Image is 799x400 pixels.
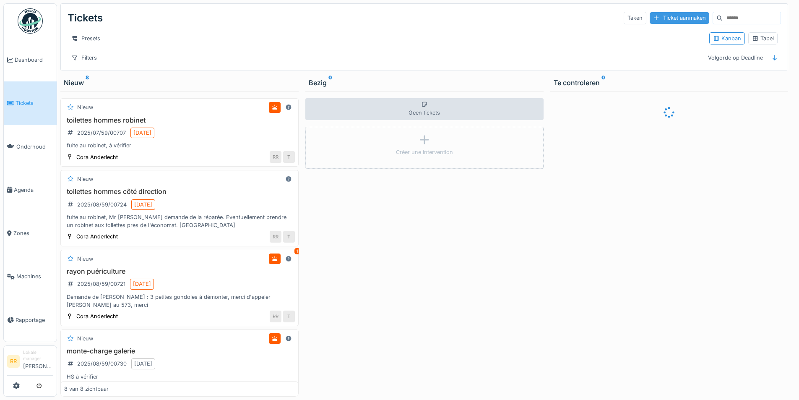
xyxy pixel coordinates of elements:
div: Demande de [PERSON_NAME] : 3 petites gondoles à démonter, merci d'appeler [PERSON_NAME] au 573, m... [64,293,295,309]
div: Kanban [713,34,741,42]
a: Machines [4,255,57,298]
div: 8 van 8 zichtbaar [64,385,109,393]
span: Onderhoud [16,143,53,151]
div: [DATE] [134,360,152,368]
div: HS à vérifier [64,373,295,381]
a: Agenda [4,168,57,212]
a: Tickets [4,81,57,125]
div: Geen tickets [305,98,544,120]
div: [DATE] [133,280,151,288]
div: Taken [624,12,646,24]
sup: 8 [86,78,89,88]
span: Agenda [14,186,53,194]
a: Rapportage [4,298,57,342]
sup: 0 [601,78,605,88]
div: Cora Anderlecht [76,233,118,241]
a: RR Lokale manager[PERSON_NAME] [7,349,53,376]
div: 2025/08/59/00721 [77,280,125,288]
div: fuite au robinet, à vérifier [64,141,295,149]
div: 1 [294,248,300,254]
div: Filters [68,52,101,64]
div: T [283,311,295,322]
span: Machines [16,272,53,280]
div: Nieuw [77,335,93,342]
sup: 0 [328,78,332,88]
div: 2025/08/59/00730 [77,360,127,368]
div: Bezig [309,78,540,88]
div: Te controleren [554,78,785,88]
div: 2025/07/59/00707 [77,129,126,137]
span: Tickets [16,99,53,107]
img: Badge_color-CXgf-gQk.svg [18,8,43,34]
div: T [283,151,295,163]
div: Nieuw [77,103,93,111]
h3: rayon puériculture [64,267,295,275]
div: RR [270,231,281,243]
div: [DATE] [133,129,151,137]
div: RR [270,151,281,163]
div: Ticket aanmaken [650,12,709,24]
div: Nieuw [77,175,93,183]
div: Tabel [752,34,774,42]
div: Cora Anderlecht [76,153,118,161]
div: T [283,231,295,243]
h3: monte-charge galerie [64,347,295,355]
div: Lokale manager [23,349,53,362]
div: [DATE] [134,201,152,209]
span: Dashboard [15,56,53,64]
div: Cora Anderlecht [76,312,118,320]
span: Zones [13,229,53,237]
a: Dashboard [4,38,57,81]
a: Onderhoud [4,125,57,168]
div: Presets [68,32,104,44]
li: RR [7,355,20,368]
div: RR [270,311,281,322]
h3: toilettes hommes robinet [64,116,295,124]
div: Tickets [68,7,103,29]
a: Zones [4,212,57,255]
h3: toilettes hommes côté direction [64,188,295,196]
div: 2025/08/59/00724 [77,201,127,209]
span: Rapportage [16,316,53,324]
div: fuite au robinet, Mr [PERSON_NAME] demande de la réparée. Eventuellement prendre un robinet aux t... [64,213,295,229]
div: Nieuw [64,78,295,88]
div: Nieuw [77,255,93,263]
li: [PERSON_NAME] [23,349,53,374]
div: Créer une intervention [396,148,453,156]
div: Volgorde op Deadline [704,52,767,64]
